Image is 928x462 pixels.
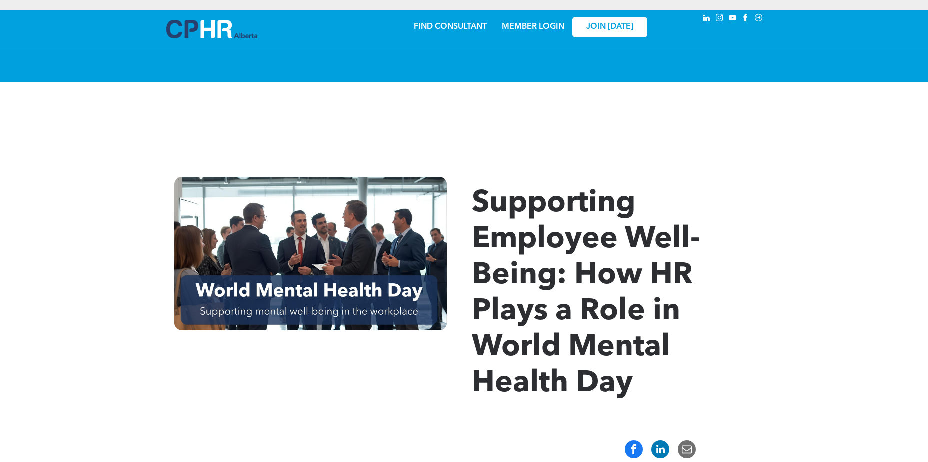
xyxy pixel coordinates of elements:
[166,20,257,38] img: A blue and white logo for cp alberta
[414,23,487,31] a: FIND CONSULTANT
[727,12,738,26] a: youtube
[740,12,751,26] a: facebook
[472,189,700,399] span: Supporting Employee Well-Being: How HR Plays a Role in World Mental Health Day
[502,23,564,31] a: MEMBER LOGIN
[753,12,764,26] a: Social network
[701,12,712,26] a: linkedin
[714,12,725,26] a: instagram
[572,17,647,37] a: JOIN [DATE]
[586,22,633,32] span: JOIN [DATE]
